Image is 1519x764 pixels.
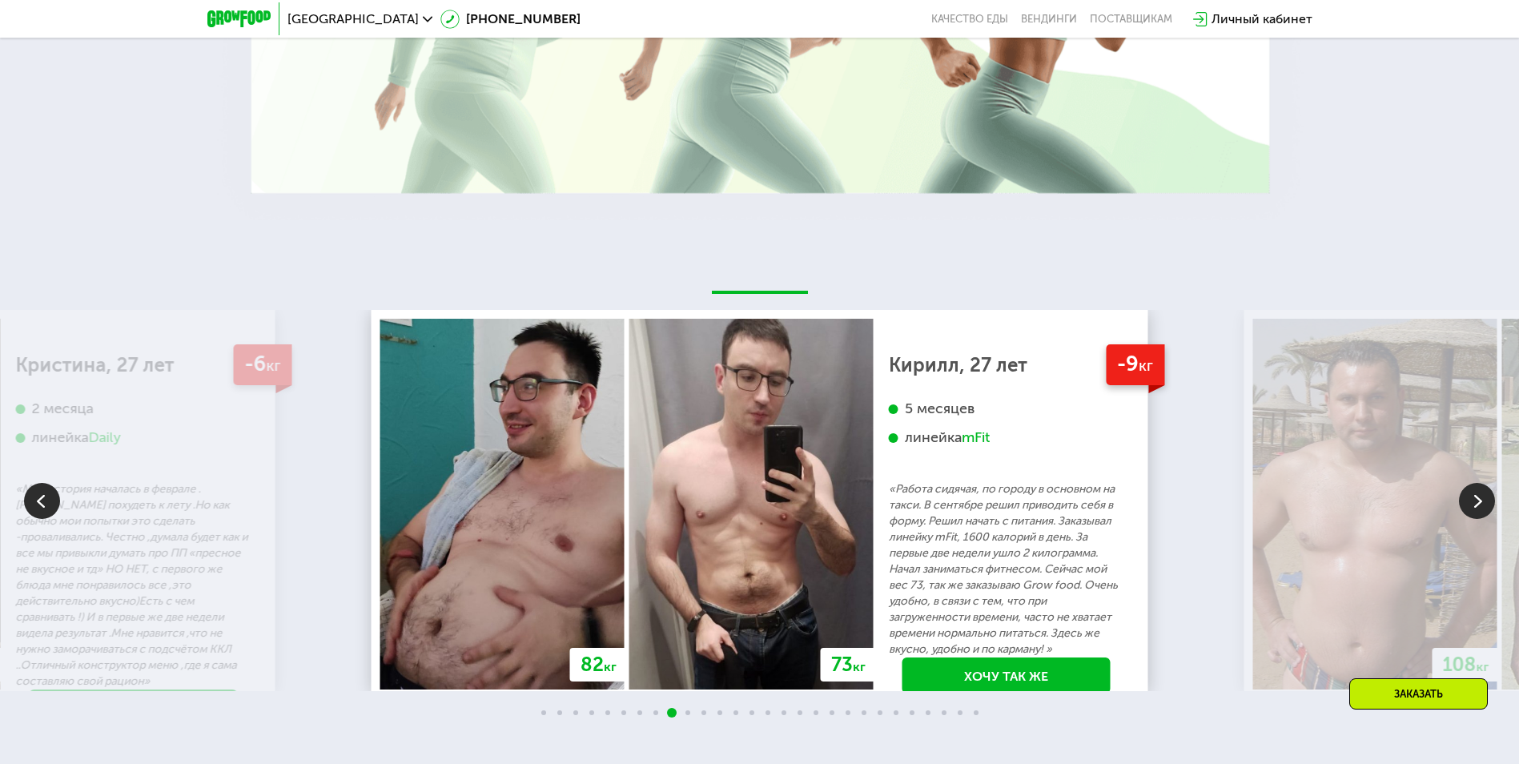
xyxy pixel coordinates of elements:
[16,400,251,418] div: 2 месяца
[931,13,1008,26] a: Качество еды
[1139,356,1153,375] span: кг
[1477,659,1489,674] span: кг
[821,648,876,682] div: 73
[1212,10,1312,29] div: Личный кабинет
[16,481,251,690] p: «Моя история началась в феврале .[PERSON_NAME] похудеть к лету .Но как обычно мои попытки это сде...
[440,10,581,29] a: [PHONE_NUMBER]
[902,657,1111,694] a: Хочу так же
[16,428,251,447] div: линейка
[233,344,291,385] div: -6
[889,428,1124,447] div: линейка
[1433,648,1500,682] div: 108
[287,13,419,26] span: [GEOGRAPHIC_DATA]
[962,428,990,447] div: mFit
[889,481,1124,657] p: «Работа сидячая, по городу в основном на такси. В сентябре решил приводить себя в форму. Решил на...
[1106,344,1164,385] div: -9
[1459,483,1495,519] img: Slide right
[266,356,280,375] span: кг
[30,690,238,726] a: Хочу так же
[1090,13,1172,26] div: поставщикам
[1349,678,1488,710] div: Заказать
[604,659,617,674] span: кг
[570,648,627,682] div: 82
[889,400,1124,418] div: 5 месяцев
[853,659,866,674] span: кг
[89,428,122,447] div: Daily
[889,357,1124,373] div: Кирилл, 27 лет
[24,483,60,519] img: Slide left
[1021,13,1077,26] a: Вендинги
[16,357,251,373] div: Кристина, 27 лет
